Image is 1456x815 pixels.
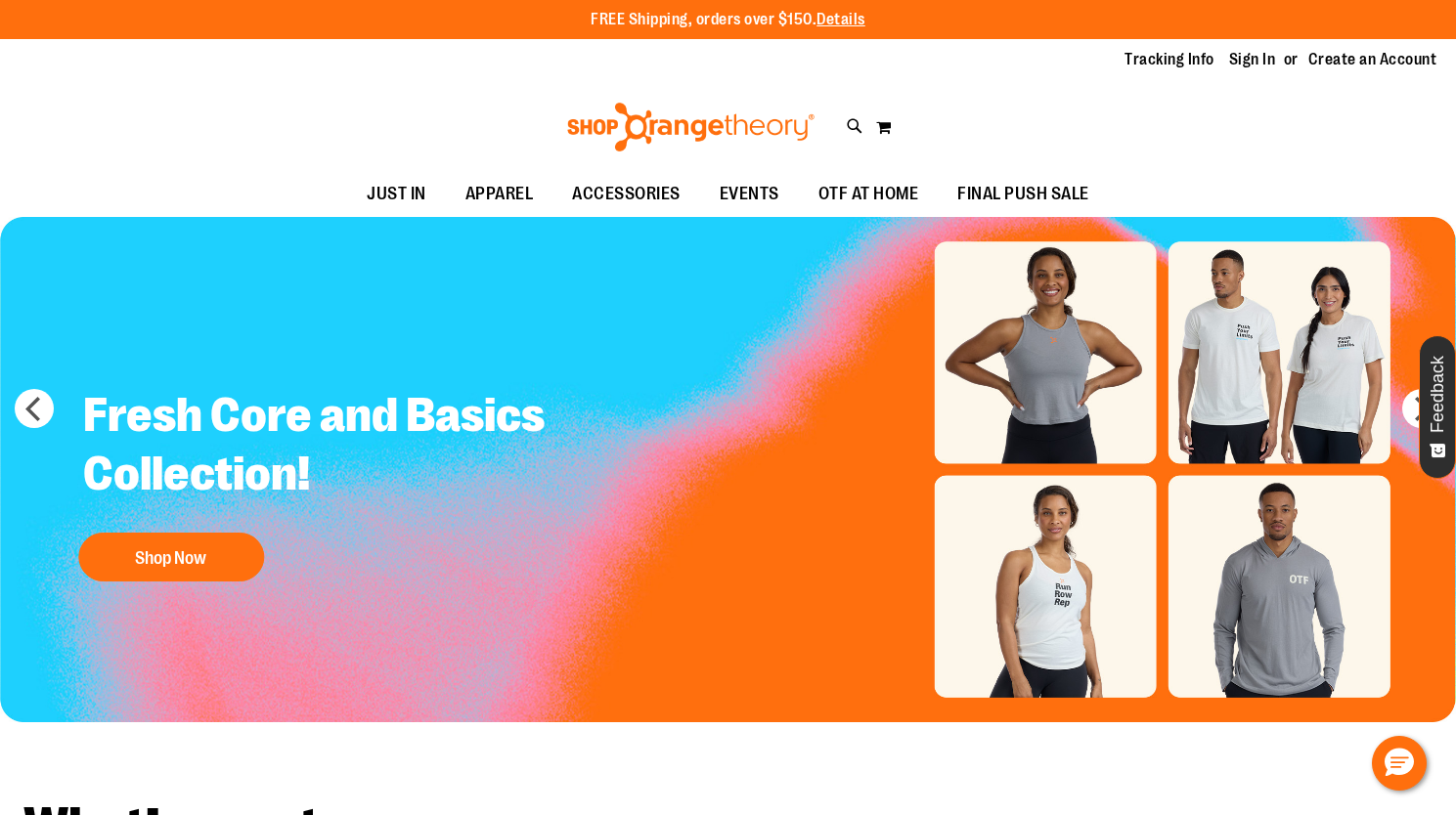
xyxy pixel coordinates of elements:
button: next [1402,389,1441,428]
a: Sign In [1229,49,1276,70]
button: Hello, have a question? Let’s chat. [1372,736,1427,791]
img: Shop Orangetheory [564,103,817,151]
span: OTF AT HOME [818,172,919,216]
span: JUST IN [367,172,426,216]
button: Feedback - Show survey [1419,335,1456,479]
span: APPAREL [465,172,534,216]
a: OTF AT HOME [799,172,939,217]
button: Shop Now [78,533,264,581]
button: prev [15,389,54,428]
span: ACCESSORIES [572,172,681,216]
a: Create an Account [1308,49,1437,70]
a: FINAL PUSH SALE [938,172,1109,217]
h2: Fresh Core and Basics Collection! [68,371,578,523]
a: APPAREL [446,172,553,217]
a: EVENTS [700,172,799,217]
a: Tracking Info [1125,49,1214,70]
span: Feedback [1429,356,1447,433]
a: ACCESSORIES [552,172,700,217]
a: JUST IN [347,172,446,217]
span: FINAL PUSH SALE [957,172,1089,216]
a: Details [816,11,865,28]
p: FREE Shipping, orders over $150. [591,9,865,31]
span: EVENTS [720,172,779,216]
a: Fresh Core and Basics Collection! Shop Now [68,371,578,591]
